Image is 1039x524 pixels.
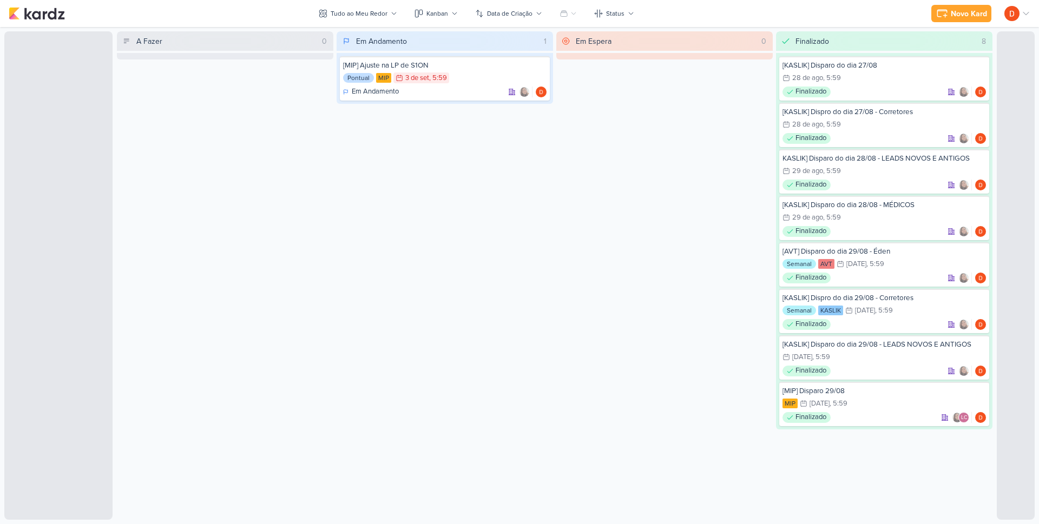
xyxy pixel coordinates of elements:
div: Responsável: Diego Lima | TAGAWA [536,87,547,97]
p: Em Andamento [352,87,399,97]
img: Diego Lima | TAGAWA [975,180,986,190]
img: Diego Lima | TAGAWA [975,412,986,423]
div: , 5:59 [866,261,884,268]
p: Finalizado [795,273,826,283]
div: 28 de ago [792,121,823,128]
img: Sharlene Khoury [958,319,969,330]
div: A Fazer [136,36,162,47]
div: Finalizado [782,180,831,190]
div: Finalizado [782,226,831,237]
div: Em Andamento [343,87,399,97]
div: [KASLIK] Disparo do dia 28/08 - MÉDICOS [782,200,986,210]
div: Responsável: Diego Lima | TAGAWA [975,180,986,190]
div: Responsável: Diego Lima | TAGAWA [975,366,986,376]
img: Diego Lima | TAGAWA [975,226,986,237]
div: Colaboradores: Sharlene Khoury [958,87,972,97]
div: 8 [977,36,990,47]
div: Em Andamento [356,36,407,47]
img: Sharlene Khoury [958,226,969,237]
img: Sharlene Khoury [958,87,969,97]
div: Colaboradores: Sharlene Khoury [958,180,972,190]
div: , 5:59 [823,214,841,221]
img: Sharlene Khoury [519,87,530,97]
div: Finalizado [782,273,831,283]
div: Laís Costa [958,412,969,423]
div: Colaboradores: Sharlene Khoury, Laís Costa [952,412,972,423]
div: KASLIK [818,306,843,315]
p: Finalizado [795,412,826,423]
div: MIP [376,73,391,83]
div: [AVT] Disparo do dia 29/08 - Éden [782,247,986,256]
div: Colaboradores: Sharlene Khoury [958,319,972,330]
div: [KASLIK] Dispro do dia 29/08 - Corretores [782,293,986,303]
div: [DATE] [855,307,875,314]
div: 1 [540,36,551,47]
img: Sharlene Khoury [958,180,969,190]
img: Sharlene Khoury [958,273,969,283]
img: Sharlene Khoury [958,366,969,376]
div: [DATE] [846,261,866,268]
p: LC [961,415,967,421]
div: [KASLIK] Dispro do dia 27/08 - Corretores [782,107,986,117]
div: AVT [818,259,834,269]
div: Colaboradores: Sharlene Khoury [519,87,532,97]
div: KASLIK] Disparo do dia 28/08 - LEADS NOVOS E ANTIGOS [782,154,986,163]
div: Responsável: Diego Lima | TAGAWA [975,273,986,283]
div: , 5:59 [830,400,847,407]
div: Finalizado [782,133,831,144]
div: Colaboradores: Sharlene Khoury [958,273,972,283]
div: Finalizado [782,319,831,330]
div: , 5:59 [823,75,841,82]
img: kardz.app [9,7,65,20]
img: Sharlene Khoury [958,133,969,144]
div: Pontual [343,73,374,83]
button: Novo Kard [931,5,991,22]
img: Sharlene Khoury [952,412,963,423]
div: Finalizado [782,412,831,423]
div: [DATE] [792,354,812,361]
div: Em Espera [576,36,611,47]
img: Diego Lima | TAGAWA [975,133,986,144]
p: Finalizado [795,87,826,97]
div: Semanal [782,259,816,269]
div: Finalizado [782,87,831,97]
img: Diego Lima | TAGAWA [536,87,547,97]
div: , 5:59 [812,354,830,361]
div: Colaboradores: Sharlene Khoury [958,366,972,376]
img: Diego Lima | TAGAWA [975,87,986,97]
div: Responsável: Diego Lima | TAGAWA [975,226,986,237]
div: Colaboradores: Sharlene Khoury [958,133,972,144]
div: [KASLIK] Disparo do dia 29/08 - LEADS NOVOS E ANTIGOS [782,340,986,349]
div: MIP [782,399,798,408]
img: Diego Lima | TAGAWA [1004,6,1020,21]
img: Diego Lima | TAGAWA [975,273,986,283]
p: Finalizado [795,319,826,330]
div: [MIP] Ajuste na LP de S1ON [343,61,547,70]
div: Responsável: Diego Lima | TAGAWA [975,412,986,423]
div: , 5:59 [823,121,841,128]
div: [DATE] [810,400,830,407]
div: Responsável: Diego Lima | TAGAWA [975,87,986,97]
div: Responsável: Diego Lima | TAGAWA [975,133,986,144]
div: , 5:59 [429,75,447,82]
div: [KASLIK] Disparo do dia 27/08 [782,61,986,70]
p: Finalizado [795,366,826,376]
div: 29 de ago [792,214,823,221]
div: Novo Kard [951,8,987,19]
div: 0 [318,36,331,47]
div: Semanal [782,306,816,315]
div: , 5:59 [823,168,841,175]
div: Colaboradores: Sharlene Khoury [958,226,972,237]
div: [MIP] Disparo 29/08 [782,386,986,396]
div: Finalizado [782,366,831,376]
div: 0 [757,36,771,47]
div: 29 de ago [792,168,823,175]
div: Responsável: Diego Lima | TAGAWA [975,319,986,330]
img: Diego Lima | TAGAWA [975,366,986,376]
p: Finalizado [795,180,826,190]
img: Diego Lima | TAGAWA [975,319,986,330]
p: Finalizado [795,226,826,237]
div: 28 de ago [792,75,823,82]
p: Finalizado [795,133,826,144]
div: Finalizado [795,36,829,47]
